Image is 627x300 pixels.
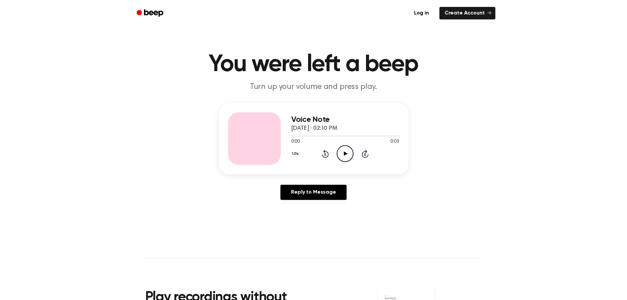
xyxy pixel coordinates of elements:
[390,138,399,145] span: 0:03
[291,125,337,131] span: [DATE] · 02:10 PM
[145,53,482,76] h1: You were left a beep
[291,138,300,145] span: 0:00
[407,6,435,21] a: Log in
[439,7,495,19] a: Create Account
[187,82,440,93] p: Turn up your volume and press play.
[291,148,301,159] button: 1.0x
[280,185,346,200] a: Reply to Message
[291,115,399,124] h3: Voice Note
[132,7,169,20] a: Beep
